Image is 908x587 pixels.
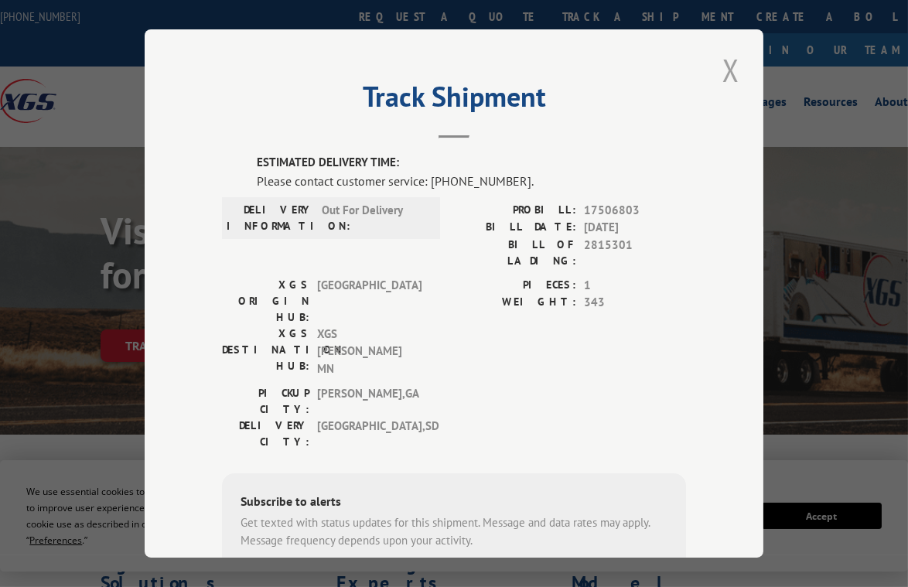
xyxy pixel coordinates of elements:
span: 2815301 [584,237,686,269]
span: [PERSON_NAME] , GA [317,385,422,418]
h2: Track Shipment [222,86,686,115]
span: 17506803 [584,202,686,220]
button: Close modal [718,49,744,91]
span: 343 [584,294,686,312]
span: Out For Delivery [322,202,426,234]
div: Please contact customer service: [PHONE_NUMBER]. [257,172,686,190]
div: Subscribe to alerts [241,492,667,514]
span: XGS [PERSON_NAME] MN [317,326,422,378]
label: BILL DATE: [454,219,576,237]
label: PICKUP CITY: [222,385,309,418]
label: DELIVERY CITY: [222,418,309,450]
span: [GEOGRAPHIC_DATA] , SD [317,418,422,450]
span: 1 [584,277,686,295]
label: BILL OF LADING: [454,237,576,269]
label: XGS ORIGIN HUB: [222,277,309,326]
label: WEIGHT: [454,294,576,312]
label: PIECES: [454,277,576,295]
span: [GEOGRAPHIC_DATA] [317,277,422,326]
label: XGS DESTINATION HUB: [222,326,309,378]
label: PROBILL: [454,202,576,220]
label: DELIVERY INFORMATION: [227,202,314,234]
label: ESTIMATED DELIVERY TIME: [257,154,686,172]
div: Get texted with status updates for this shipment. Message and data rates may apply. Message frequ... [241,514,667,549]
span: [DATE] [584,219,686,237]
